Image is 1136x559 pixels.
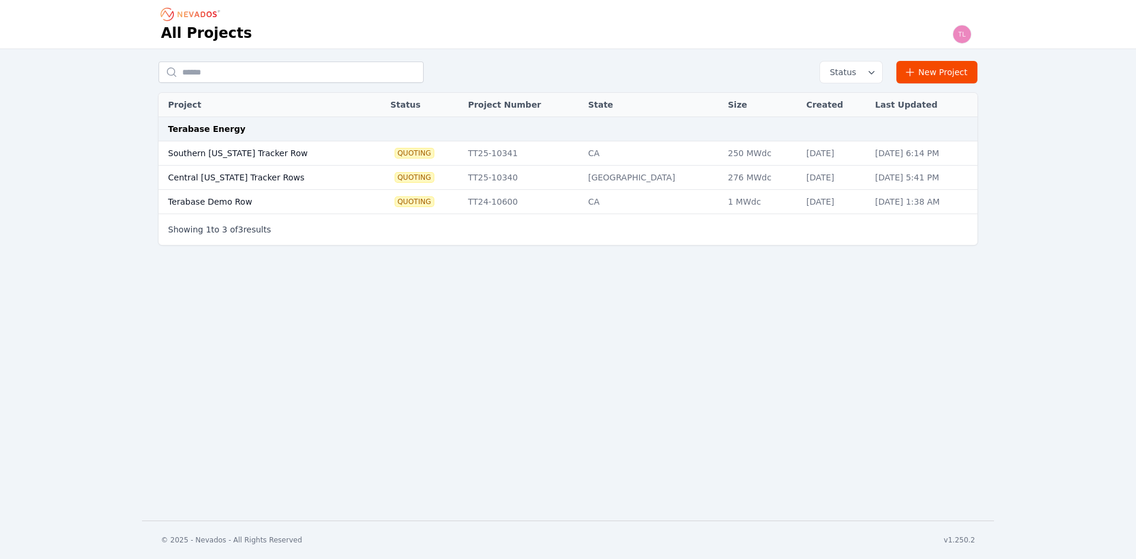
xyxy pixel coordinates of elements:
th: Project Number [462,93,582,117]
td: [DATE] [801,141,869,166]
span: 1 [206,225,211,234]
th: Size [722,93,800,117]
td: 276 MWdc [722,166,800,190]
td: TT24-10600 [462,190,582,214]
td: [DATE] 6:14 PM [869,141,977,166]
a: New Project [896,61,977,83]
td: [DATE] 5:41 PM [869,166,977,190]
tr: Central [US_STATE] Tracker RowsQuotingTT25-10340[GEOGRAPHIC_DATA]276 MWdc[DATE][DATE] 5:41 PM [159,166,977,190]
td: 250 MWdc [722,141,800,166]
th: Created [801,93,869,117]
tr: Terabase Demo RowQuotingTT24-10600CA1 MWdc[DATE][DATE] 1:38 AM [159,190,977,214]
span: Quoting [395,197,434,206]
tr: Southern [US_STATE] Tracker RowQuotingTT25-10341CA250 MWdc[DATE][DATE] 6:14 PM [159,141,977,166]
img: tle@terabase.energy [953,25,972,44]
td: [GEOGRAPHIC_DATA] [582,166,722,190]
td: Southern [US_STATE] Tracker Row [159,141,367,166]
td: TT25-10340 [462,166,582,190]
span: Quoting [395,173,434,182]
th: Status [385,93,462,117]
td: TT25-10341 [462,141,582,166]
td: CA [582,141,722,166]
span: 3 [222,225,227,234]
td: Central [US_STATE] Tracker Rows [159,166,367,190]
th: Last Updated [869,93,977,117]
td: 1 MWdc [722,190,800,214]
span: Quoting [395,148,434,158]
button: Status [820,62,882,83]
td: Terabase Energy [159,117,977,141]
p: Showing to of results [168,224,271,235]
div: v1.250.2 [944,535,975,545]
th: Project [159,93,367,117]
nav: Breadcrumb [161,5,224,24]
td: [DATE] 1:38 AM [869,190,977,214]
h1: All Projects [161,24,252,43]
div: © 2025 - Nevados - All Rights Reserved [161,535,302,545]
span: Status [825,66,856,78]
td: [DATE] [801,166,869,190]
td: Terabase Demo Row [159,190,367,214]
th: State [582,93,722,117]
span: 3 [238,225,243,234]
td: CA [582,190,722,214]
td: [DATE] [801,190,869,214]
